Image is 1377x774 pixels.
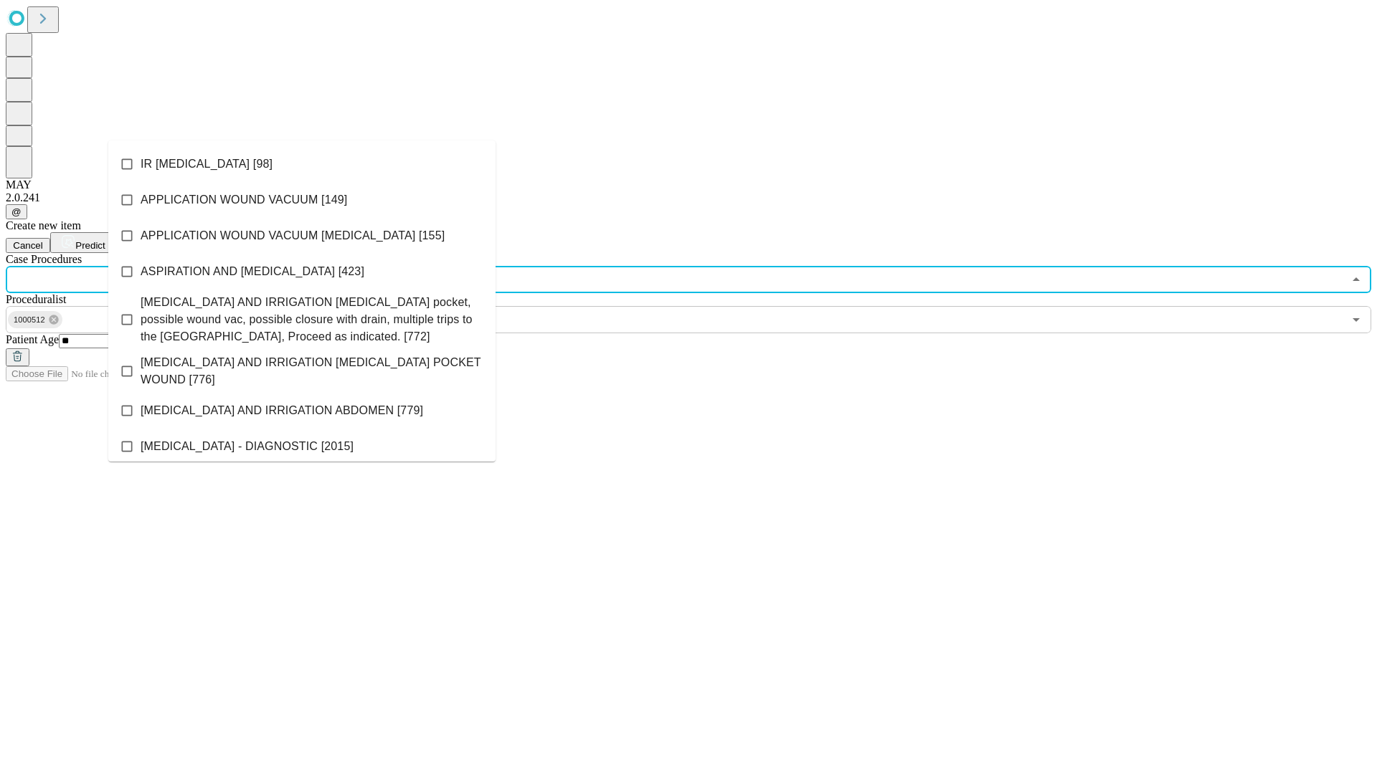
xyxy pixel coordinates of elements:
span: @ [11,206,22,217]
span: APPLICATION WOUND VACUUM [MEDICAL_DATA] [155] [141,227,445,244]
button: Predict [50,232,116,253]
span: [MEDICAL_DATA] AND IRRIGATION [MEDICAL_DATA] POCKET WOUND [776] [141,354,484,388]
span: [MEDICAL_DATA] - DIAGNOSTIC [2015] [141,438,354,455]
span: Patient Age [6,333,59,345]
span: Proceduralist [6,293,66,305]
span: Cancel [13,240,43,251]
button: Open [1346,310,1366,330]
span: Scheduled Procedure [6,253,82,265]
span: [MEDICAL_DATA] AND IRRIGATION ABDOMEN [779] [141,402,423,419]
span: [MEDICAL_DATA] AND IRRIGATION [MEDICAL_DATA] pocket, possible wound vac, possible closure with dr... [141,294,484,345]
div: 2.0.241 [6,191,1371,204]
div: MAY [6,178,1371,191]
span: 1000512 [8,312,51,328]
span: Create new item [6,219,81,231]
span: ASPIRATION AND [MEDICAL_DATA] [423] [141,263,364,280]
span: APPLICATION WOUND VACUUM [149] [141,191,347,209]
span: Predict [75,240,105,251]
button: Close [1346,269,1366,290]
div: 1000512 [8,311,62,328]
button: @ [6,204,27,219]
button: Cancel [6,238,50,253]
span: IR [MEDICAL_DATA] [98] [141,156,273,173]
